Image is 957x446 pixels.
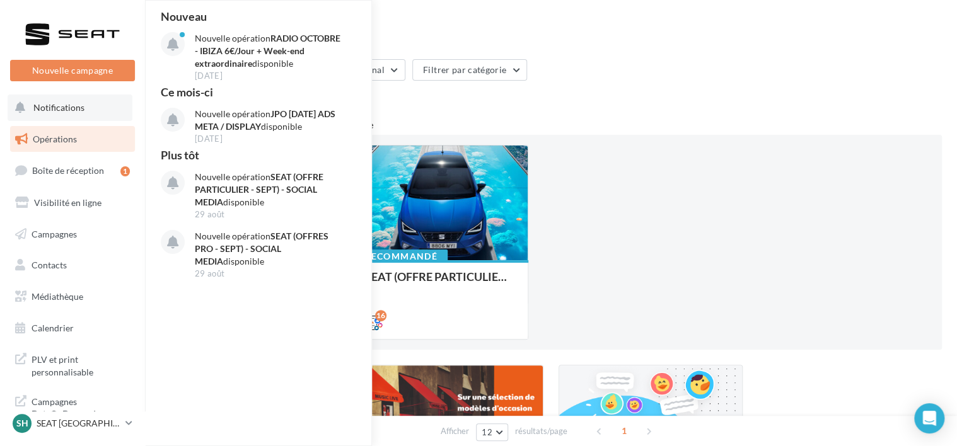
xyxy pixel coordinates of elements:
button: 12 [476,423,508,441]
div: 1 [120,166,130,176]
div: 16 [375,310,386,321]
span: Médiathèque [32,291,83,302]
a: Campagnes DataOnDemand [8,388,137,425]
a: Calendrier [8,315,137,341]
div: SEAT (OFFRE PARTICULIER - SEPT) - SOCIAL MEDIA [365,270,518,295]
a: SH SEAT [GEOGRAPHIC_DATA] [10,411,135,435]
span: Opérations [33,134,77,144]
span: 1 [614,421,634,441]
span: Boîte de réception [32,165,104,176]
a: Boîte de réception1 [8,157,137,184]
span: Visibilité en ligne [34,197,101,208]
a: Visibilité en ligne [8,190,137,216]
span: Campagnes [32,228,77,239]
span: SH [16,417,28,430]
span: résultats/page [515,425,567,437]
div: Open Intercom Messenger [914,403,944,433]
p: SEAT [GEOGRAPHIC_DATA] [37,417,120,430]
a: Contacts [8,252,137,278]
a: Opérations [8,126,137,152]
span: Notifications [33,102,84,113]
span: PLV et print personnalisable [32,351,130,378]
div: Opérations marketing [160,20,942,39]
span: Campagnes DataOnDemand [32,393,130,420]
div: 2 opérations recommandées par votre enseigne [160,120,942,130]
span: 12 [482,427,492,437]
span: Calendrier [32,323,74,333]
button: Filtrer par catégorie [412,59,527,81]
a: Campagnes [8,221,137,248]
a: PLV et print personnalisable [8,346,137,383]
span: Contacts [32,260,67,270]
a: Médiathèque [8,283,137,310]
button: Notifications [8,94,132,121]
button: Nouvelle campagne [10,60,135,81]
span: Afficher [441,425,469,437]
div: Recommandé [354,249,448,263]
